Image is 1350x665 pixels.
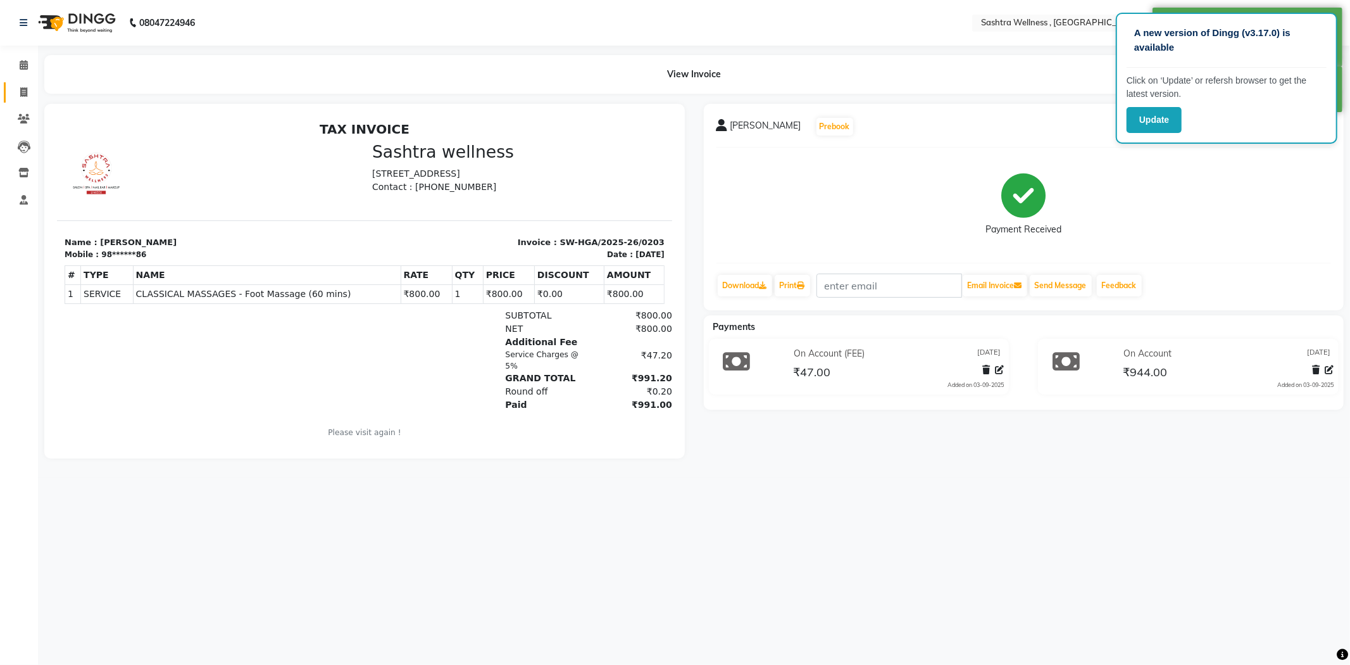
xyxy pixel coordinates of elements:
[441,255,528,269] div: GRAND TOTAL
[344,149,395,168] th: RATE
[528,232,615,256] div: ₹47.20
[315,25,608,46] h3: Sashtra wellness
[441,232,528,256] small: Service Charges @ 5%
[1127,74,1327,101] p: Click on ‘Update’ or refersh browser to get the latest version.
[578,132,608,144] div: [DATE]
[344,168,395,187] td: ₹800.00
[947,381,1004,389] div: Added on 03-09-2025
[977,347,1001,360] span: [DATE]
[8,120,300,132] p: Name : [PERSON_NAME]
[426,168,477,187] td: ₹800.00
[794,347,865,360] span: On Account (FEE)
[550,132,576,144] div: Date :
[547,168,607,187] td: ₹800.00
[963,275,1027,296] button: Email Invoice
[1123,365,1167,383] span: ₹944.00
[718,275,772,296] a: Download
[730,119,801,137] span: [PERSON_NAME]
[1127,107,1182,133] button: Update
[8,310,608,322] p: Please visit again !
[441,193,528,206] div: SUBTOTAL
[8,149,24,168] th: #
[441,206,528,219] div: NET
[8,5,608,20] h2: TAX INVOICE
[1277,381,1334,389] div: Added on 03-09-2025
[441,282,528,295] div: Paid
[24,149,76,168] th: TYPE
[441,219,528,232] div: Additional Fee
[139,5,195,41] b: 08047224946
[1030,275,1092,296] button: Send Message
[32,5,119,41] img: logo
[76,149,344,168] th: NAME
[816,274,962,298] input: enter email
[441,269,528,282] div: Round off
[794,365,831,383] span: ₹47.00
[528,255,615,269] div: ₹991.20
[426,149,477,168] th: PRICE
[775,275,810,296] a: Print
[1134,26,1319,54] p: A new version of Dingg (v3.17.0) is available
[79,171,341,184] span: CLASSICAL MASSAGES - Foot Massage (60 mins)
[477,149,547,168] th: DISCOUNT
[528,206,615,219] div: ₹800.00
[8,168,24,187] td: 1
[713,321,756,332] span: Payments
[528,269,615,282] div: ₹0.20
[315,120,608,132] p: Invoice : SW-HGA/2025-26/0203
[528,193,615,206] div: ₹800.00
[477,168,547,187] td: ₹0.00
[816,118,853,136] button: Prebook
[1097,275,1142,296] a: Feedback
[1123,347,1172,360] span: On Account
[395,149,426,168] th: QTY
[44,55,1344,94] div: View Invoice
[985,224,1061,237] div: Payment Received
[395,168,426,187] td: 1
[528,282,615,295] div: ₹991.00
[315,64,608,77] p: Contact : [PHONE_NUMBER]
[547,149,607,168] th: AMOUNT
[315,51,608,64] p: [STREET_ADDRESS]
[24,168,76,187] td: SERVICE
[8,132,42,144] div: Mobile :
[1307,347,1330,360] span: [DATE]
